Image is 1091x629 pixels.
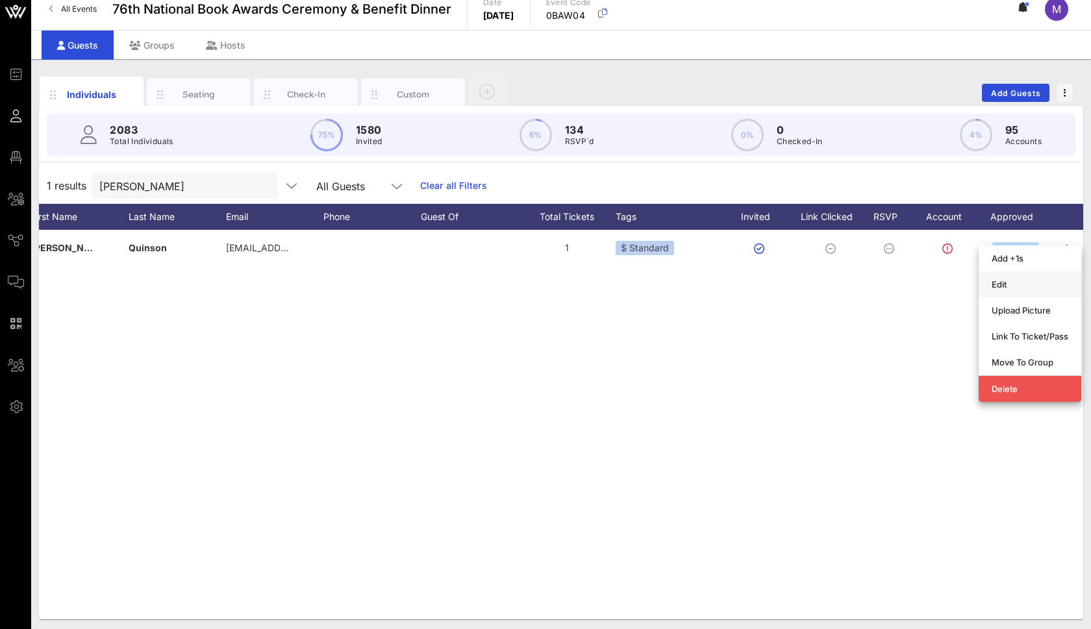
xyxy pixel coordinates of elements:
div: Approved [986,204,1051,230]
div: $ Standard [616,241,674,255]
div: Edit [992,279,1068,290]
p: 0 [777,122,823,138]
p: 134 [565,122,594,138]
div: Add +1s [992,253,1068,264]
span: Add Guests [990,88,1042,98]
div: Groups [114,31,190,60]
div: Account [914,204,986,230]
div: Hosts [190,31,261,60]
span: Quinson [129,242,167,253]
div: Individuals [63,88,121,101]
div: Guests [42,31,114,60]
div: Invited [726,204,797,230]
div: Custom [384,88,442,101]
p: 0BAW04 [546,9,591,22]
button: Add Guests [982,84,1049,102]
div: All Guests [316,180,365,192]
div: Check-In [277,88,335,101]
div: Link Clicked [797,204,869,230]
div: All Guests [308,173,412,199]
p: Checked-In [777,135,823,148]
div: Delete [992,384,1068,394]
div: Upload Picture [992,305,1068,315]
span: All Events [61,4,97,14]
span: 1 results [47,178,86,193]
p: Accounts [1005,135,1042,148]
a: Clear all Filters [420,179,487,193]
p: RSVP`d [565,135,594,148]
span: M [1052,3,1061,16]
button: Approved [992,242,1040,255]
div: RSVP [869,204,914,230]
div: Guest Of [421,204,518,230]
p: 2083 [110,122,173,138]
p: [DATE] [483,9,514,22]
p: 95 [1005,122,1042,138]
p: Total Individuals [110,135,173,148]
div: Email [226,204,323,230]
p: Invited [356,135,382,148]
div: Tags [616,204,726,230]
div: Seating [170,88,228,101]
div: Move To Group [992,357,1068,367]
div: Last Name [129,204,226,230]
span: [PERSON_NAME] [31,242,108,253]
div: 1 [518,230,616,266]
div: Link To Ticket/Pass [992,331,1068,341]
div: First Name [31,204,129,230]
div: Phone [323,204,421,230]
div: Total Tickets [518,204,616,230]
span: [EMAIL_ADDRESS][DOMAIN_NAME] [226,242,382,253]
p: 1580 [356,122,382,138]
